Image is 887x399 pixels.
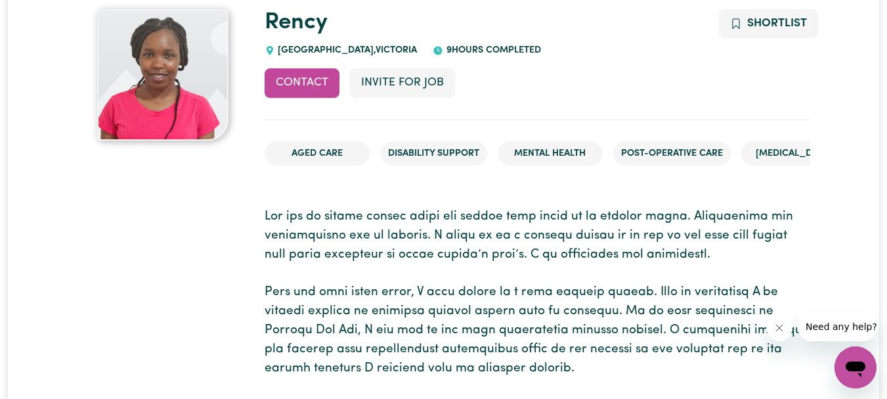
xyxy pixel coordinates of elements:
img: Rency [97,9,228,141]
li: [MEDICAL_DATA] [741,141,846,166]
span: Shortlist [747,18,807,29]
li: Post-operative care [613,141,731,166]
a: Rency [265,11,328,34]
button: Add to shortlist [719,9,818,38]
li: Aged Care [265,141,370,166]
li: Disability Support [380,141,487,166]
iframe: Message from company [798,312,876,341]
button: Contact [265,68,339,97]
a: Rency 's profile picture' [77,9,249,141]
iframe: Close message [766,315,792,341]
span: [GEOGRAPHIC_DATA] , Victoria [275,45,418,55]
span: 9 hours completed [443,45,541,55]
span: Need any help? [8,9,79,20]
iframe: Button to launch messaging window [834,346,876,388]
button: Invite for Job [350,68,455,97]
li: Mental Health [498,141,603,166]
